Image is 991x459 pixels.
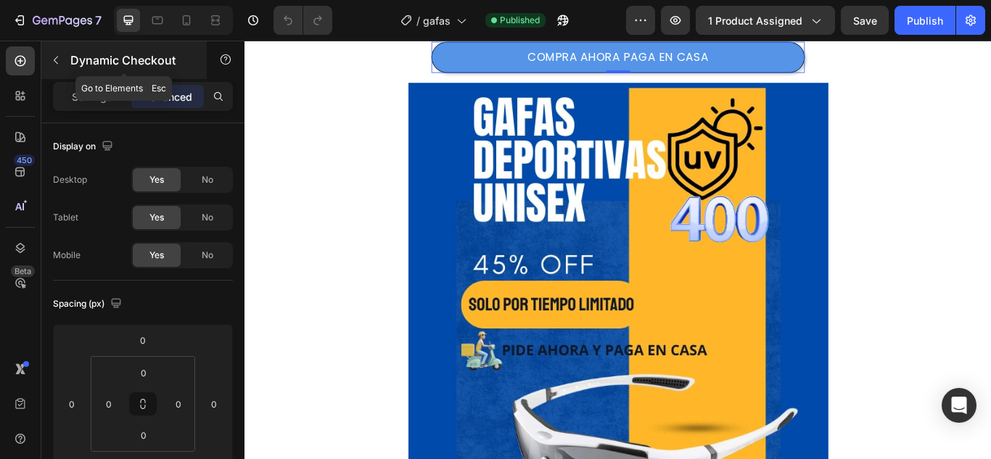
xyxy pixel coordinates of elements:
div: 450 [14,154,35,166]
div: Display on [53,137,116,157]
iframe: Design area [244,41,991,459]
span: No [202,249,213,262]
input: 0px [168,393,189,415]
button: 1 product assigned [696,6,835,35]
span: No [202,173,213,186]
p: Settings [72,89,112,104]
input: 0px [129,424,158,446]
input: 0 [203,393,225,415]
input: 0px [98,393,120,415]
div: Desktop [53,173,87,186]
p: 7 [95,12,102,29]
div: Beta [11,265,35,277]
button: Publish [895,6,955,35]
div: Spacing (px) [53,294,125,314]
div: Open Intercom Messenger [942,388,976,423]
input: 0 [61,393,83,415]
div: Publish [907,13,943,28]
p: Dynamic Checkout [70,51,194,69]
span: / [416,13,420,28]
span: Save [853,15,877,27]
span: Yes [149,211,164,224]
span: No [202,211,213,224]
span: 1 product assigned [708,13,802,28]
p: Advanced [143,89,192,104]
button: 7 [6,6,108,35]
input: 0 [128,329,157,351]
div: Mobile [53,249,81,262]
span: Published [500,14,540,27]
span: Yes [149,249,164,262]
div: Tablet [53,211,78,224]
span: gafas [423,13,451,28]
input: 0px [129,362,158,384]
span: Yes [149,173,164,186]
div: Undo/Redo [274,6,332,35]
button: Save [841,6,889,35]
